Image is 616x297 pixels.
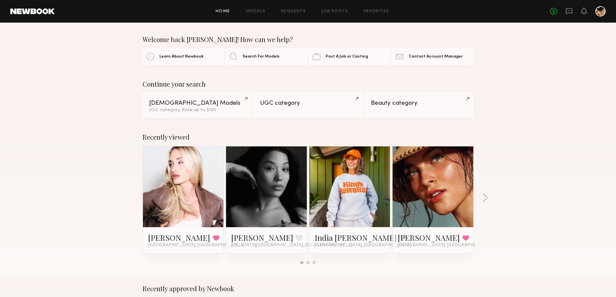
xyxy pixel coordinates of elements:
div: Recently viewed [143,133,474,141]
a: Search For Models [226,48,307,65]
div: Recently approved by Newbook [143,285,474,292]
a: Requests [281,9,306,14]
a: UGC category [254,93,362,118]
a: Contact Account Manager [392,48,473,65]
div: Beauty category [371,100,467,106]
a: [PERSON_NAME] [231,232,293,243]
span: Search For Models [243,55,280,59]
a: Beauty category [364,93,473,118]
div: Welcome back [PERSON_NAME]! How can we help? [143,36,474,43]
a: [PERSON_NAME] [148,232,210,243]
div: UGC category [260,100,356,106]
span: Learn About Newbook [159,55,204,59]
a: Favorites [364,9,389,14]
a: Post A Job or Casting [309,48,390,65]
a: [DEMOGRAPHIC_DATA] ModelsUGC category, Rate up to $150 [143,93,252,118]
span: [GEOGRAPHIC_DATA], [GEOGRAPHIC_DATA] [148,243,244,248]
span: Contact Account Manager [409,55,463,59]
a: [PERSON_NAME] [398,232,460,243]
span: [US_STATE][GEOGRAPHIC_DATA], [GEOGRAPHIC_DATA] [231,243,352,248]
div: Continue your search [143,80,474,88]
a: Models [246,9,265,14]
span: [GEOGRAPHIC_DATA], [GEOGRAPHIC_DATA] [315,243,411,248]
div: [DEMOGRAPHIC_DATA] Models [149,100,245,106]
span: [GEOGRAPHIC_DATA], [GEOGRAPHIC_DATA] [398,243,494,248]
a: Home [216,9,230,14]
a: India [PERSON_NAME] [315,232,397,243]
div: UGC category, Rate up to $150 [149,108,245,112]
span: Post A Job or Casting [326,55,368,59]
a: Job Posts [321,9,348,14]
a: Learn About Newbook [143,48,224,65]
